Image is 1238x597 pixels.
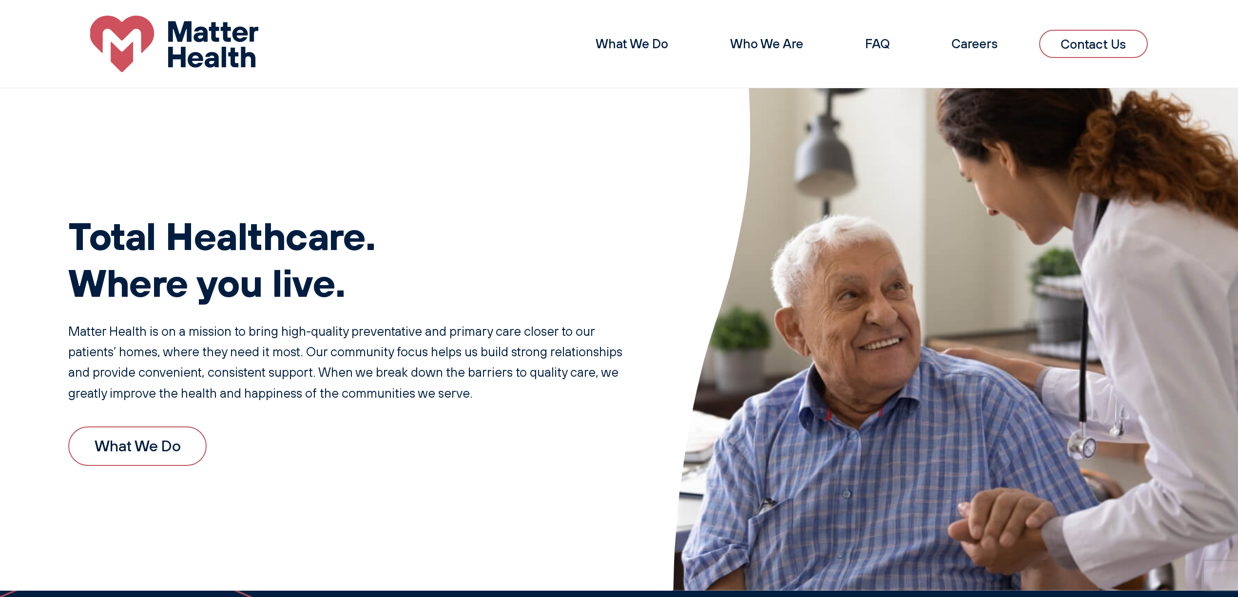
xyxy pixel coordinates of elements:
a: FAQ [865,36,890,52]
h1: Total Healthcare. Where you live. [68,212,634,305]
a: Contact Us [1039,30,1148,58]
a: What We Do [596,36,668,52]
a: Careers [951,36,998,52]
a: Who We Are [730,36,803,52]
a: What We Do [68,426,207,466]
p: Matter Health is on a mission to bring high-quality preventative and primary care closer to our p... [68,321,634,403]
